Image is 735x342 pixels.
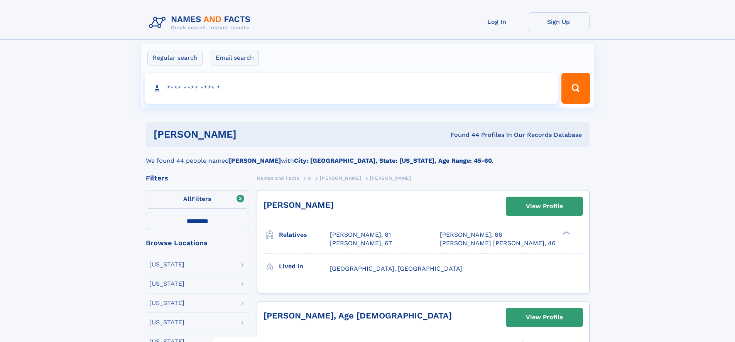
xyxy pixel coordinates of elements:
h3: Relatives [279,228,330,241]
b: [PERSON_NAME] [229,157,281,164]
a: [PERSON_NAME] [320,173,361,183]
span: S [308,175,311,181]
a: Log In [466,12,528,31]
span: [GEOGRAPHIC_DATA], [GEOGRAPHIC_DATA] [330,265,462,272]
a: Sign Up [528,12,590,31]
a: S [308,173,311,183]
a: View Profile [506,308,583,327]
div: Found 44 Profiles In Our Records Database [343,131,582,139]
a: Names and Facts [257,173,299,183]
span: All [183,195,191,202]
b: City: [GEOGRAPHIC_DATA], State: [US_STATE], Age Range: 45-60 [294,157,492,164]
span: [PERSON_NAME] [370,175,411,181]
h1: [PERSON_NAME] [154,130,344,139]
div: We found 44 people named with . [146,147,590,165]
div: [US_STATE] [149,300,184,306]
div: Filters [146,175,249,182]
div: Browse Locations [146,239,249,246]
div: [US_STATE] [149,319,184,325]
label: Email search [211,50,259,66]
a: View Profile [506,197,583,216]
div: View Profile [526,308,563,326]
h3: Lived in [279,260,330,273]
div: [US_STATE] [149,261,184,268]
a: [PERSON_NAME], 61 [330,231,391,239]
div: [US_STATE] [149,281,184,287]
a: [PERSON_NAME] [264,200,334,210]
input: search input [145,73,558,104]
a: [PERSON_NAME], Age [DEMOGRAPHIC_DATA] [264,311,452,320]
div: View Profile [526,197,563,215]
span: [PERSON_NAME] [320,175,361,181]
div: ❯ [561,231,570,236]
a: [PERSON_NAME], 67 [330,239,392,248]
img: Logo Names and Facts [146,12,257,33]
label: Regular search [147,50,203,66]
label: Filters [146,190,249,209]
button: Search Button [561,73,590,104]
a: [PERSON_NAME], 66 [440,231,502,239]
a: [PERSON_NAME] [PERSON_NAME], 46 [440,239,556,248]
